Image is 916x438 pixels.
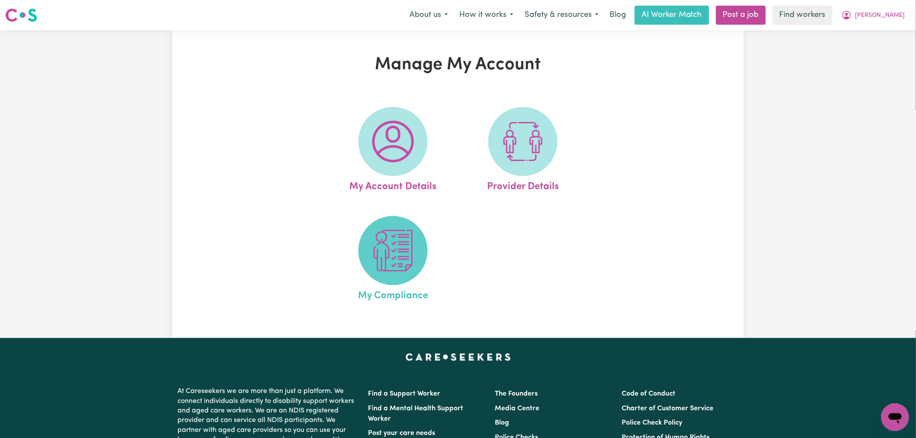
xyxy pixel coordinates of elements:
span: [PERSON_NAME] [855,11,905,20]
button: How it works [454,6,519,24]
a: Careseekers home page [406,354,511,361]
a: Blog [495,419,509,426]
h1: Manage My Account [273,55,643,75]
a: Post your care needs [368,430,435,437]
button: My Account [836,6,911,24]
a: Code of Conduct [622,390,676,397]
a: Police Check Policy [622,419,683,426]
button: Safety & resources [519,6,604,24]
a: Careseekers logo [5,5,37,25]
a: Provider Details [461,107,585,194]
a: The Founders [495,390,538,397]
span: My Compliance [358,285,428,303]
a: Find a Mental Health Support Worker [368,405,463,422]
iframe: Button to launch messaging window [881,403,909,431]
a: Blog [604,6,631,25]
a: My Compliance [331,216,455,303]
a: Charter of Customer Service [622,405,714,412]
a: Find workers [773,6,832,25]
span: Provider Details [487,176,559,194]
a: AI Worker Match [635,6,709,25]
a: Post a job [716,6,766,25]
button: About us [404,6,454,24]
a: Media Centre [495,405,539,412]
a: Find a Support Worker [368,390,440,397]
img: Careseekers logo [5,7,37,23]
span: My Account Details [349,176,436,194]
a: My Account Details [331,107,455,194]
